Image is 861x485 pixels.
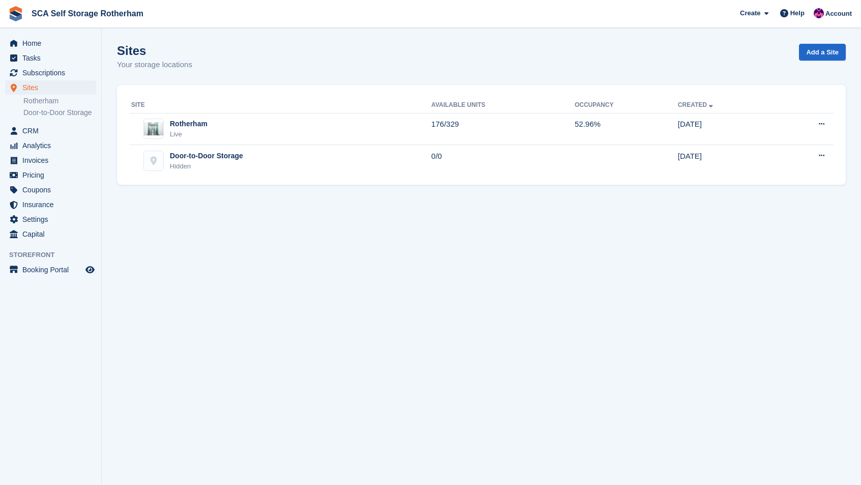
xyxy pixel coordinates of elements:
th: Available Units [431,97,575,113]
a: Rotherham [23,96,96,106]
th: Occupancy [575,97,678,113]
a: menu [5,227,96,241]
span: Capital [22,227,83,241]
img: stora-icon-8386f47178a22dfd0bd8f6a31ec36ba5ce8667c1dd55bd0f319d3a0aa187defe.svg [8,6,23,21]
a: menu [5,66,96,80]
a: menu [5,263,96,277]
th: Site [129,97,431,113]
a: menu [5,153,96,167]
a: menu [5,138,96,153]
a: Door-to-Door Storage [23,108,96,118]
span: Coupons [22,183,83,197]
a: menu [5,183,96,197]
h1: Sites [117,44,192,58]
a: menu [5,124,96,138]
td: [DATE] [678,113,777,145]
span: Subscriptions [22,66,83,80]
div: Live [170,129,207,139]
span: CRM [22,124,83,138]
td: 0/0 [431,145,575,177]
div: Rotherham [170,119,207,129]
p: Your storage locations [117,59,192,71]
td: 52.96% [575,113,678,145]
span: Pricing [22,168,83,182]
a: Created [678,101,715,108]
div: Hidden [170,161,243,172]
a: SCA Self Storage Rotherham [27,5,147,22]
span: Create [740,8,760,18]
a: menu [5,51,96,65]
span: Insurance [22,197,83,212]
td: [DATE] [678,145,777,177]
span: Account [825,9,852,19]
a: menu [5,168,96,182]
span: Help [790,8,805,18]
a: Preview store [84,264,96,276]
a: menu [5,80,96,95]
img: Sam Chapman [814,8,824,18]
span: Settings [22,212,83,226]
span: Tasks [22,51,83,65]
span: Invoices [22,153,83,167]
span: Analytics [22,138,83,153]
a: menu [5,197,96,212]
span: Booking Portal [22,263,83,277]
span: Storefront [9,250,101,260]
span: Sites [22,80,83,95]
td: 176/329 [431,113,575,145]
a: menu [5,212,96,226]
span: Home [22,36,83,50]
img: Image of Rotherham site [144,122,163,135]
a: menu [5,36,96,50]
img: Door-to-Door Storage site image placeholder [144,151,163,170]
div: Door-to-Door Storage [170,151,243,161]
a: Add a Site [799,44,846,61]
